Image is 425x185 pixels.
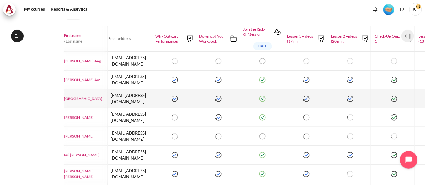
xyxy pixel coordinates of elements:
[391,114,397,121] img: Yu Jun Joleena Chia, Check-Up Quiz 1: Completed (achieved pass grade) Tuesday, 7 October 2025, 10...
[391,152,397,158] img: Pui Pui Goh, Check-Up Quiz 1: Completed (achieved pass grade) Monday, 6 October 2025, 1:04 PM
[172,96,178,102] img: San San Chew, Why Outward Performance?: Completed Monday, 6 October 2025, 1:44 PM
[215,114,222,121] img: Yu Jun Joleena Chia, Download Your Workbook: Completed Tuesday, 7 October 2025, 10:05 PM
[64,33,107,39] a: First name
[64,152,107,158] a: Pui [PERSON_NAME]
[155,34,182,44] span: Why Outward Performance?
[64,115,107,120] a: [PERSON_NAME]
[172,133,178,140] img: Siew Lin Chua, Why Outward Performance?: Not completed
[64,58,107,64] a: [PERSON_NAME] Ang
[199,34,226,44] span: Download Your Workbook
[64,77,107,83] a: [PERSON_NAME] Aw
[391,96,397,102] img: San San Chew, Check-Up Quiz 1: Completed (achieved pass grade) Monday, 6 October 2025, 10:59 AM
[108,71,151,89] td: [EMAIL_ADDRESS][DOMAIN_NAME]
[152,34,194,44] a: Why Outward Performance?Lesson
[361,34,370,44] img: Lesson
[108,127,151,146] td: [EMAIL_ADDRESS][DOMAIN_NAME]
[381,3,397,15] a: Level #1
[172,77,178,83] img: Pei Sun Aw, Why Outward Performance?: Completed Friday, 3 October 2025, 5:00 PM
[215,96,222,102] img: San San Chew, Download Your Workbook: Completed Monday, 22 September 2025, 8:45 AM
[172,152,178,158] img: Pui Pui Goh, Why Outward Performance?: Completed Thursday, 18 September 2025, 9:19 AM
[397,5,407,14] button: Languages
[108,26,151,51] th: Email address
[215,171,222,177] img: Zhen Xiong Derrick Kim, Download Your Workbook: Completed Tuesday, 30 September 2025, 8:06 AM
[347,58,353,64] img: Keng Yeow Ang, Lesson 2 Videos (20 min.): Not completed
[215,58,222,64] img: Keng Yeow Ang, Download Your Workbook: Not completed
[108,108,151,127] td: [EMAIL_ADDRESS][DOMAIN_NAME]
[371,5,380,14] div: Show notification window with no new notifications
[108,165,151,183] td: [EMAIL_ADDRESS][DOMAIN_NAME]
[383,3,394,15] div: Level #1
[108,89,151,108] td: [EMAIL_ADDRESS][DOMAIN_NAME]
[303,77,310,83] img: Pei Sun Aw, Lesson 1 Videos (17 min.): Completed Friday, 3 October 2025, 5:41 PM
[303,152,310,158] img: Pui Pui Goh, Lesson 1 Videos (17 min.): Completed Monday, 6 October 2025, 11:23 AM
[331,34,358,44] span: Lesson 2 Videos (20 min.)
[108,146,151,165] td: [EMAIL_ADDRESS][DOMAIN_NAME]
[229,34,238,44] img: Folder
[391,58,397,64] img: Keng Yeow Ang, Check-Up Quiz 1: Not completed
[328,34,370,44] a: Lesson 2 Videos (20 min.)Lesson
[284,34,326,44] a: Lesson 1 Videos (17 min.)Lesson
[303,114,310,121] img: Yu Jun Joleena Chia, Lesson 1 Videos (17 min.): Not completed
[259,77,266,83] img: Pei Sun Aw, Join the Kick-Off Session: Completed Friday, 3 October 2025, 9:40 PM
[303,96,310,102] img: San San Chew, Lesson 1 Videos (17 min.): Completed Monday, 6 October 2025, 10:07 AM
[372,34,414,44] a: Check-Up Quiz 1Quiz
[108,51,151,71] td: [EMAIL_ADDRESS][DOMAIN_NAME]
[240,27,282,37] a: Join the Kick-Off SessionInteractive Content
[49,3,89,16] a: Reports & Analytics
[215,133,222,140] img: Siew Lin Chua, Download Your Workbook: Not completed
[259,114,266,121] img: Yu Jun Joleena Chia, Join the Kick-Off Session: Completed Tuesday, 7 October 2025, 10:10 PM
[347,114,353,121] img: Yu Jun Joleena Chia, Lesson 2 Videos (20 min.): Not completed
[185,34,194,44] img: Lesson
[259,171,266,177] img: Zhen Xiong Derrick Kim, Join the Kick-Off Session: Completed Monday, 6 October 2025, 11:24 AM
[259,133,266,140] img: Siew Lin Chua, Join the Kick-Off Session: Not completed
[391,133,397,140] img: Siew Lin Chua, Check-Up Quiz 1: Not completed
[257,43,269,49] span: [DATE]
[259,58,266,64] img: Keng Yeow Ang, Join the Kick-Off Session: Not completed
[409,3,422,16] a: User menu
[64,134,107,139] a: [PERSON_NAME]
[303,133,310,140] img: Siew Lin Chua, Lesson 1 Videos (17 min.): Not completed
[64,26,108,51] th: / Last name
[317,34,326,44] img: Lesson
[303,171,310,177] img: Zhen Xiong Derrick Kim, Lesson 1 Videos (17 min.): Completed Monday, 6 October 2025, 11:45 AM
[172,58,178,64] img: Keng Yeow Ang, Why Outward Performance?: Not completed
[347,96,353,102] img: San San Chew, Lesson 2 Videos (20 min.): Completed Monday, 6 October 2025, 1:46 PM
[347,171,353,177] img: Zhen Xiong Derrick Kim, Lesson 2 Videos (20 min.): Not completed
[259,96,266,102] img: San San Chew, Join the Kick-Off Session: Completed Monday, 6 October 2025, 1:47 PM
[391,77,397,83] img: Pei Sun Aw, Check-Up Quiz 1: Completed (achieved pass grade) Friday, 3 October 2025, 6:13 PM
[172,171,178,177] img: Zhen Xiong Derrick Kim, Why Outward Performance?: Completed Monday, 6 October 2025, 10:38 AM
[64,96,107,102] a: [GEOGRAPHIC_DATA]
[375,34,401,44] span: Check-Up Quiz 1
[259,152,266,158] img: Pui Pui Goh, Join the Kick-Off Session: Completed Monday, 6 October 2025, 11:01 AM
[391,171,397,177] img: Zhen Xiong Derrick Kim, Check-Up Quiz 1: Completed (achieved pass grade) Monday, 6 October 2025, ...
[5,5,14,14] img: Architeck
[64,168,107,180] a: [PERSON_NAME] [PERSON_NAME]
[409,3,422,16] span: XT
[347,152,353,158] img: Pui Pui Goh, Lesson 2 Videos (20 min.): Completed Monday, 6 October 2025, 12:59 PM
[172,114,178,121] img: Yu Jun Joleena Chia, Why Outward Performance?: Not completed
[287,34,314,44] span: Lesson 1 Videos (17 min.)
[243,27,270,37] span: Join the Kick-Off Session
[303,58,310,64] img: Keng Yeow Ang, Lesson 1 Videos (17 min.): Not completed
[196,34,238,44] a: Download Your WorkbookFolder
[273,27,282,37] img: Interactive Content
[3,3,19,16] a: Architeck Architeck
[347,133,353,140] img: Siew Lin Chua, Lesson 2 Videos (20 min.): Not completed
[215,77,222,83] img: Pei Sun Aw, Download Your Workbook: Completed Friday, 3 October 2025, 5:07 PM
[383,4,394,15] img: Level #1
[347,77,353,83] img: Pei Sun Aw, Lesson 2 Videos (20 min.): Completed Friday, 3 October 2025, 6:10 PM
[215,152,222,158] img: Pui Pui Goh, Download Your Workbook: Completed Thursday, 18 September 2025, 9:22 AM
[22,3,47,16] a: My courses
